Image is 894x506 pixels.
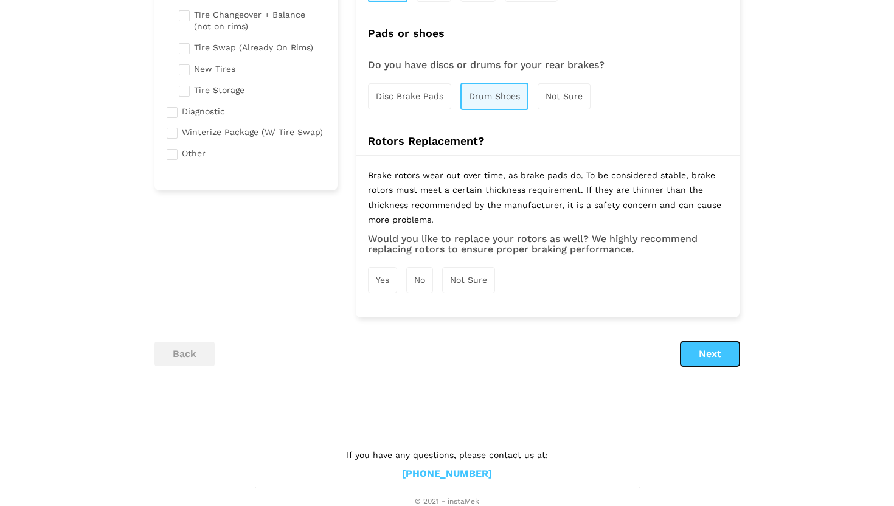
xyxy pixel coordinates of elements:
h3: Would you like to replace your rotors as well? We highly recommend replacing rotors to ensure pro... [368,234,727,255]
h3: Do you have discs or drums for your rear brakes? [368,60,727,71]
p: If you have any questions, please contact us at: [255,448,639,462]
h4: Rotors Replacement? [356,134,740,148]
span: Not Sure [546,91,583,101]
span: Disc Brake Pads [376,91,443,101]
button: back [154,342,215,366]
a: [PHONE_NUMBER] [402,468,492,480]
span: Not Sure [450,275,487,285]
span: No [414,275,425,285]
h4: Pads or shoes [356,27,740,40]
p: Brake rotors wear out over time, as brake pads do. To be considered stable, brake rotors must mee... [368,168,727,234]
span: Yes [376,275,389,285]
span: Drum Shoes [469,91,520,101]
button: Next [681,342,740,366]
